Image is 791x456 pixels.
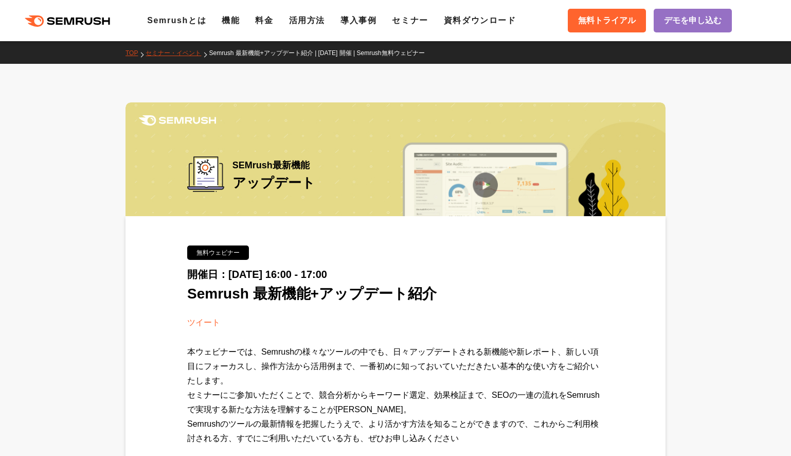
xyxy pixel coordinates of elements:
span: デモを申し込む [664,14,722,27]
span: 無料トライアル [578,14,636,27]
img: Semrush [139,115,216,126]
a: 導入事例 [340,16,376,25]
span: アップデート [232,175,315,190]
a: 無料トライアル [568,9,646,32]
div: 無料ウェビナー [187,245,249,260]
a: デモを申し込む [654,9,732,32]
a: Semrushとは [147,16,206,25]
a: 資料ダウンロード [444,16,516,25]
a: TOP [125,49,146,57]
a: 活用方法 [289,16,325,25]
a: セミナー [392,16,428,25]
span: 開催日：[DATE] 16:00 - 17:00 [187,269,327,280]
span: SEMrush最新機能 [232,156,315,174]
a: 料金 [255,16,273,25]
a: ツイート [187,318,220,327]
a: セミナー・イベント [146,49,209,57]
a: Semrush 最新機能+アップデート紹介 | [DATE] 開催 | Semrush無料ウェビナー [209,49,432,57]
a: 機能 [222,16,240,25]
span: Semrush 最新機能+アップデート紹介 [187,286,437,302]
